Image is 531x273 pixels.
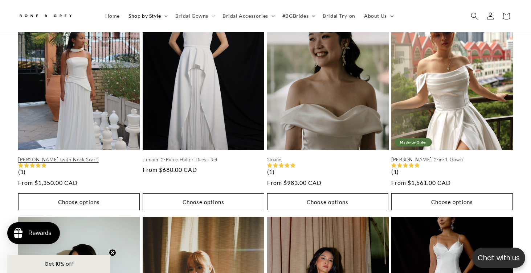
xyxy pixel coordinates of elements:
a: Bone and Grey Bridal [16,7,94,25]
summary: Bridal Gowns [171,8,218,24]
summary: About Us [360,8,397,24]
img: Bone and Grey Bridal [18,10,73,22]
button: Choose options [267,193,389,210]
a: Home [101,8,124,24]
span: About Us [364,13,387,19]
a: Bridal Try-on [318,8,360,24]
button: Choose options [391,193,513,210]
a: Juniper 2-Piece Halter Dress Set [143,157,264,163]
button: Choose options [18,193,140,210]
summary: #BGBrides [278,8,318,24]
div: Get 10% offClose teaser [7,255,110,273]
p: Chat with us [472,253,525,263]
summary: Shop by Style [124,8,171,24]
summary: Search [466,8,482,24]
button: Choose options [143,193,264,210]
summary: Bridal Accessories [218,8,278,24]
a: [PERSON_NAME] 2-in-1 Gown [391,157,513,163]
a: Sloane [267,157,389,163]
span: Bridal Accessories [222,13,268,19]
span: Home [105,13,120,19]
div: Rewards [28,230,51,236]
button: Close teaser [109,249,116,256]
a: [PERSON_NAME] (with Neck Scarf) [18,157,140,163]
button: Open chatbox [472,248,525,268]
span: #BGBrides [282,13,309,19]
span: Shop by Style [128,13,161,19]
span: Bridal Gowns [175,13,208,19]
span: Get 10% off [45,260,73,268]
span: Bridal Try-on [323,13,355,19]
